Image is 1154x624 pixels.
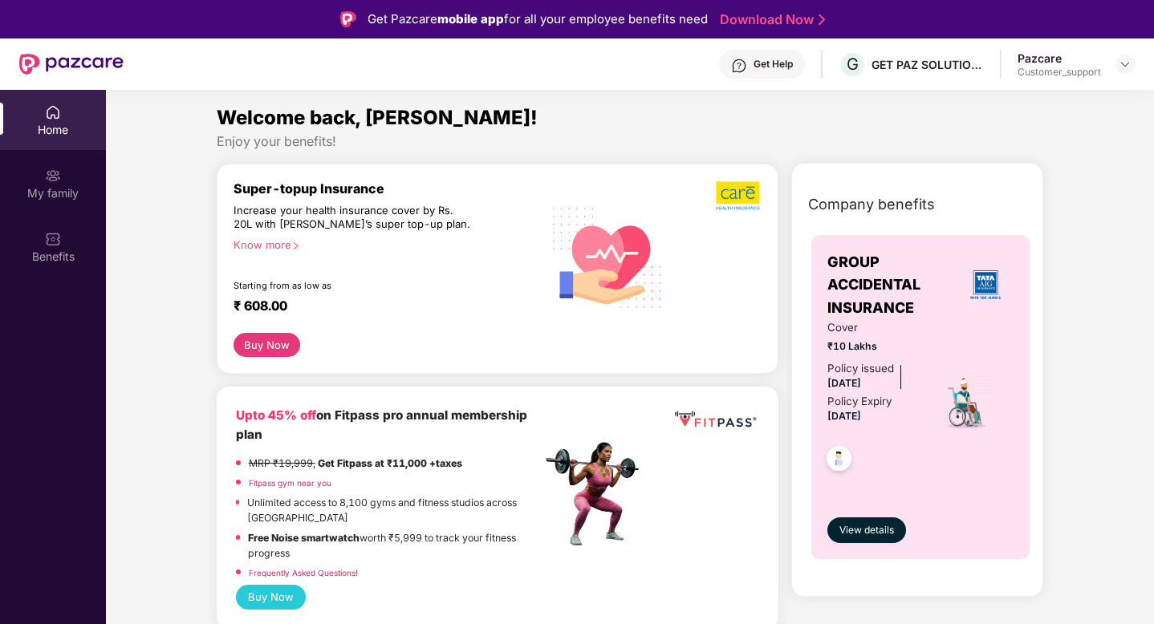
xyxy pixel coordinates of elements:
span: Cover [827,319,918,336]
strong: mobile app [437,11,504,26]
div: Customer_support [1018,66,1101,79]
img: svg+xml;base64,PHN2ZyB4bWxucz0iaHR0cDovL3d3dy53My5vcmcvMjAwMC9zdmciIHdpZHRoPSI0OC45NDMiIGhlaWdodD... [819,441,859,480]
strong: Get Fitpass at ₹11,000 +taxes [318,457,462,469]
div: Policy issued [827,360,894,377]
img: fppp.png [672,406,759,433]
div: Know more [234,238,532,249]
a: Frequently Asked Questions! [249,568,358,577]
span: GROUP ACCIDENTAL INSURANCE [827,251,958,319]
img: icon [938,375,993,431]
a: Fitpass gym near you [249,478,331,488]
img: fpp.png [541,438,653,550]
img: b5dec4f62d2307b9de63beb79f102df3.png [716,180,762,211]
span: ₹10 Lakhs [827,338,918,354]
span: [DATE] [827,377,861,389]
img: svg+xml;base64,PHN2ZyB4bWxucz0iaHR0cDovL3d3dy53My5vcmcvMjAwMC9zdmciIHhtbG5zOnhsaW5rPSJodHRwOi8vd3... [542,189,674,323]
img: svg+xml;base64,PHN2ZyBpZD0iSG9tZSIgeG1sbnM9Imh0dHA6Ly93d3cudzMub3JnLzIwMDAvc3ZnIiB3aWR0aD0iMjAiIG... [45,104,61,120]
button: Buy Now [236,585,306,610]
img: svg+xml;base64,PHN2ZyBpZD0iRHJvcGRvd24tMzJ4MzIiIHhtbG5zPSJodHRwOi8vd3d3LnczLm9yZy8yMDAwL3N2ZyIgd2... [1119,58,1132,71]
img: svg+xml;base64,PHN2ZyBpZD0iSGVscC0zMngzMiIgeG1sbnM9Imh0dHA6Ly93d3cudzMub3JnLzIwMDAvc3ZnIiB3aWR0aD... [731,58,747,74]
span: [DATE] [827,410,861,422]
span: right [291,241,300,250]
img: insurerLogo [964,263,1007,306]
img: Logo [340,11,356,27]
div: Get Help [754,58,793,71]
button: Buy Now [234,333,300,357]
strong: Free Noise smartwatch [248,532,360,544]
del: MRP ₹19,999, [249,457,315,469]
img: svg+xml;base64,PHN2ZyBpZD0iQmVuZWZpdHMiIHhtbG5zPSJodHRwOi8vd3d3LnczLm9yZy8yMDAwL3N2ZyIgd2lkdGg9Ij... [45,231,61,247]
b: Upto 45% off [236,407,316,423]
div: ₹ 608.00 [234,298,526,317]
div: Starting from as low as [234,280,473,291]
span: Welcome back, [PERSON_NAME]! [217,106,538,129]
p: Unlimited access to 8,100 gyms and fitness studios across [GEOGRAPHIC_DATA] [247,495,541,526]
p: worth ₹5,999 to track your fitness progress [248,530,541,561]
div: Enjoy your benefits! [217,133,1044,150]
img: New Pazcare Logo [19,54,124,75]
div: Policy Expiry [827,393,892,410]
a: Download Now [720,11,820,28]
span: Company benefits [808,193,935,216]
div: Pazcare [1018,51,1101,66]
span: View details [839,523,894,538]
div: Increase your health insurance cover by Rs. 20L with [PERSON_NAME]’s super top-up plan. [234,204,473,232]
div: Super-topup Insurance [234,180,542,197]
div: Get Pazcare for all your employee benefits need [368,10,708,29]
span: G [847,55,859,74]
b: on Fitpass pro annual membership plan [236,407,527,442]
button: View details [827,517,906,543]
img: svg+xml;base64,PHN2ZyB3aWR0aD0iMjAiIGhlaWdodD0iMjAiIHZpZXdCb3g9IjAgMCAyMCAyMCIgZmlsbD0ibm9uZSIgeG... [45,168,61,184]
div: GET PAZ SOLUTIONS PRIVATE LIMTED [872,57,984,72]
img: Stroke [819,11,825,28]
